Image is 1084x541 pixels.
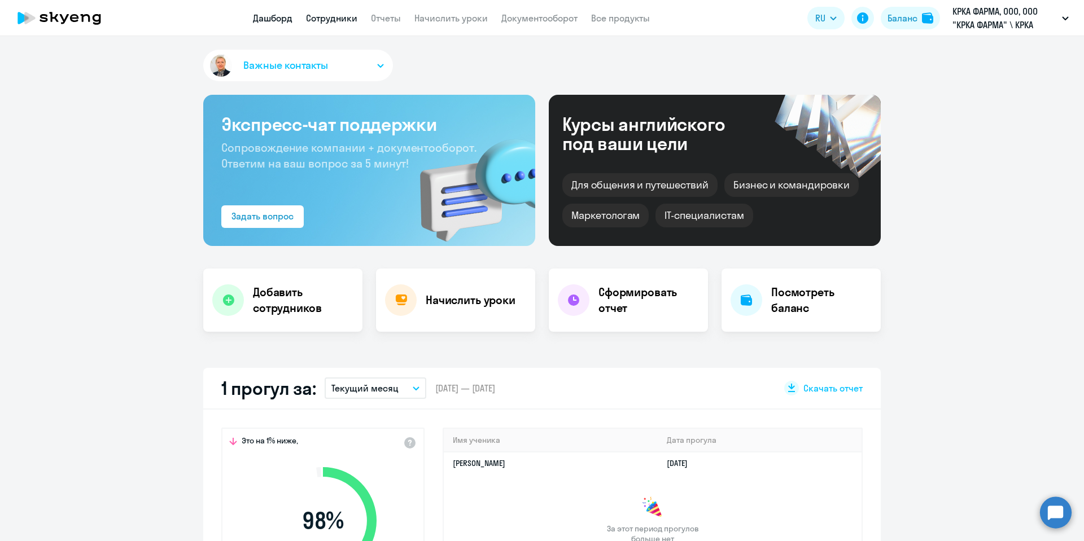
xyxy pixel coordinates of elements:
[562,115,755,153] div: Курсы английского под ваши цели
[641,496,664,519] img: congrats
[253,284,353,316] h4: Добавить сотрудников
[444,429,658,452] th: Имя ученика
[881,7,940,29] button: Балансbalance
[667,458,697,468] a: [DATE]
[325,377,426,399] button: Текущий месяц
[815,11,825,25] span: RU
[203,50,393,81] button: Важные контакты
[331,381,399,395] p: Текущий месяц
[435,382,495,394] span: [DATE] — [DATE]
[591,12,650,24] a: Все продукты
[414,12,488,24] a: Начислить уроки
[501,12,578,24] a: Документооборот
[231,209,294,223] div: Задать вопрос
[562,173,718,197] div: Для общения и путешествий
[658,429,862,452] th: Дата прогула
[947,5,1074,32] button: КРКА ФАРМА, ООО, ООО "КРКА ФАРМА" \ КРКА ФАРМА
[807,7,845,29] button: RU
[803,382,863,394] span: Скачать отчет
[453,458,505,468] a: [PERSON_NAME]
[598,284,699,316] h4: Сформировать отчет
[306,12,357,24] a: Сотрудники
[243,58,328,73] span: Важные контакты
[221,140,477,170] span: Сопровождение компании + документооборот. Ответим на ваш вопрос за 5 минут!
[242,436,298,449] span: Это на 1% ниже,
[922,12,933,24] img: balance
[221,205,304,228] button: Задать вопрос
[952,5,1057,32] p: КРКА ФАРМА, ООО, ООО "КРКА ФАРМА" \ КРКА ФАРМА
[888,11,917,25] div: Баланс
[253,12,292,24] a: Дашборд
[655,204,753,227] div: IT-специалистам
[208,52,234,79] img: avatar
[771,284,872,316] h4: Посмотреть баланс
[221,113,517,135] h3: Экспресс-чат поддержки
[426,292,515,308] h4: Начислить уроки
[258,507,388,534] span: 98 %
[562,204,649,227] div: Маркетологам
[724,173,859,197] div: Бизнес и командировки
[371,12,401,24] a: Отчеты
[221,377,316,399] h2: 1 прогул за:
[404,119,535,246] img: bg-img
